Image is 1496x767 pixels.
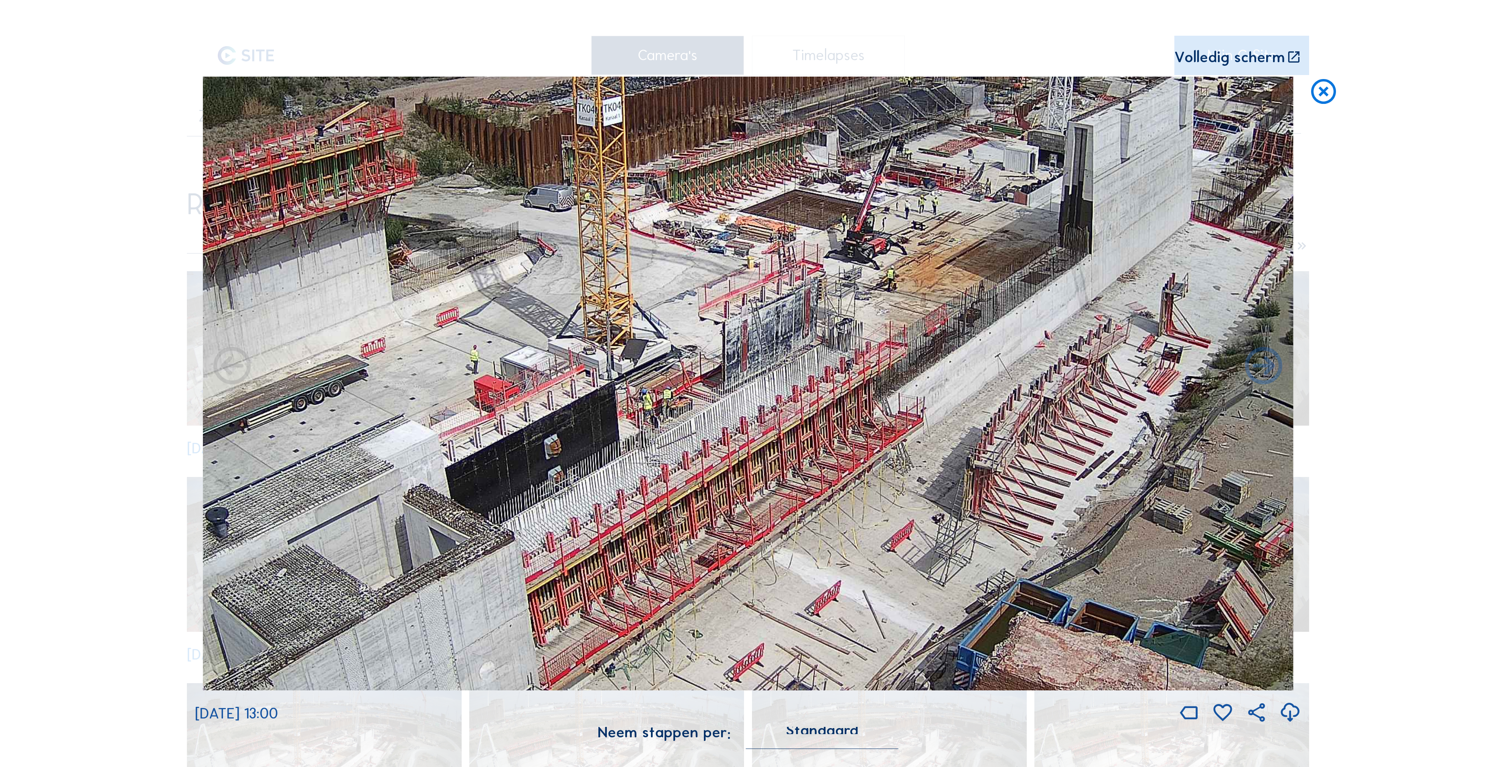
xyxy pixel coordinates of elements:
[195,704,278,722] span: [DATE] 13:00
[1174,50,1285,65] div: Volledig scherm
[203,77,1293,690] img: Image
[746,727,898,749] div: Standaard
[786,727,858,734] div: Standaard
[210,345,255,390] i: Forward
[1241,345,1286,390] i: Back
[598,725,731,740] div: Neem stappen per:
